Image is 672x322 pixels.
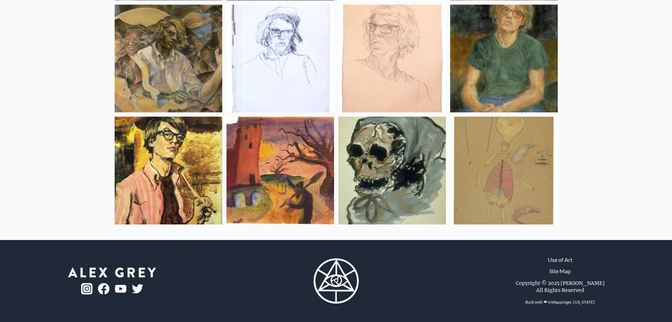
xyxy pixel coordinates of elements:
a: Use of Art [548,256,573,264]
img: ig-logo.png [81,283,92,294]
div: Built with ❤ in [522,297,598,308]
div: All Rights Reserved [536,287,584,294]
img: fb-logo.png [98,283,109,294]
img: twitter-logo.png [132,284,143,293]
a: Wappinger, [US_STATE] [551,299,595,305]
a: Site Map [549,267,571,275]
div: Copyright © 2025 [PERSON_NAME] [516,280,605,287]
img: youtube-logo.png [115,285,126,293]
